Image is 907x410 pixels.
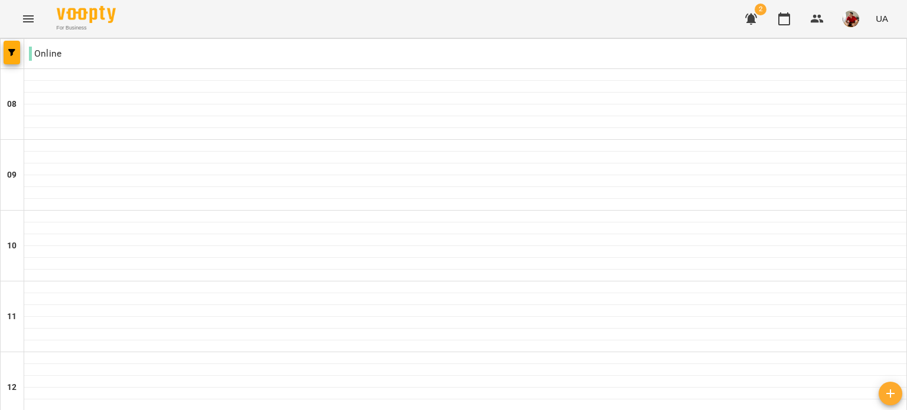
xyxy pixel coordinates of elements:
h6: 08 [7,98,17,111]
p: Online [29,47,61,61]
button: UA [871,8,893,29]
img: Voopty Logo [57,6,116,23]
span: For Business [57,24,116,32]
span: UA [876,12,888,25]
h6: 10 [7,240,17,252]
span: 2 [755,4,766,15]
h6: 09 [7,169,17,182]
button: Створити урок [879,382,902,405]
h6: 11 [7,310,17,323]
h6: 12 [7,381,17,394]
img: 2f467ba34f6bcc94da8486c15015e9d3.jpg [843,11,859,27]
button: Menu [14,5,43,33]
